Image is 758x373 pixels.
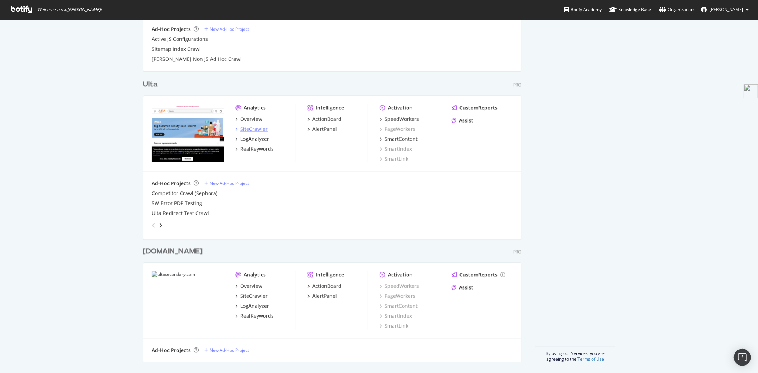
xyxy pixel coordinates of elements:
a: SiteCrawler [235,292,268,299]
a: Ulta Redirect Test Crawl [152,210,209,217]
div: Botify Academy [564,6,602,13]
img: www.ulta.com [152,104,224,162]
a: ActionBoard [307,115,342,123]
div: SmartContent [385,135,418,142]
div: SiteCrawler [240,292,268,299]
div: angle-right [158,222,163,229]
a: New Ad-Hoc Project [204,347,249,353]
a: ActionBoard [307,282,342,290]
div: AlertPanel [312,292,337,299]
a: LogAnalyzer [235,135,269,142]
div: ActionBoard [312,282,342,290]
div: Analytics [244,271,266,278]
div: Ad-Hoc Projects [152,26,191,33]
a: AlertPanel [307,125,337,133]
a: SW Error PDP Testing [152,200,202,207]
a: [PERSON_NAME] Non JS Ad Hoc Crawl [152,55,242,63]
a: CustomReports [452,271,505,278]
a: CustomReports [452,104,498,111]
a: New Ad-Hoc Project [204,26,249,32]
div: LogAnalyzer [240,135,269,142]
div: ActionBoard [312,115,342,123]
div: Intelligence [316,104,344,111]
a: Terms of Use [577,356,604,362]
div: RealKeywords [240,312,274,319]
a: SpeedWorkers [380,282,419,290]
div: angle-left [149,220,158,231]
div: New Ad-Hoc Project [210,347,249,353]
a: PageWorkers [380,125,415,133]
div: Activation [388,104,413,111]
a: Overview [235,282,262,290]
a: SmartIndex [380,145,412,152]
div: SpeedWorkers [385,115,419,123]
a: AlertPanel [307,292,337,299]
a: Assist [452,284,473,291]
div: Knowledge Base [609,6,651,13]
div: Open Intercom Messenger [734,349,751,366]
div: Pro [513,82,521,88]
div: SiteCrawler [240,125,268,133]
div: Activation [388,271,413,278]
div: By using our Services, you are agreeing to the [535,347,615,362]
a: Overview [235,115,262,123]
a: New Ad-Hoc Project [204,180,249,186]
span: Matthew Edgar [710,6,743,12]
a: SmartContent [380,302,418,309]
a: SmartLink [380,155,408,162]
a: RealKeywords [235,145,274,152]
div: Assist [459,284,473,291]
a: RealKeywords [235,312,274,319]
button: [PERSON_NAME] [695,4,754,15]
a: SpeedWorkers [380,115,419,123]
a: Sitemap Index Crawl [152,45,201,53]
a: Ulta [143,79,161,90]
a: SmartIndex [380,312,412,319]
a: SmartContent [380,135,418,142]
div: LogAnalyzer [240,302,269,309]
span: Welcome back, [PERSON_NAME] ! [37,7,102,12]
img: side-widget.svg [744,84,758,98]
div: CustomReports [459,271,498,278]
div: Ad-Hoc Projects [152,347,191,354]
a: PageWorkers [380,292,415,299]
div: CustomReports [459,104,498,111]
a: [DOMAIN_NAME] [143,246,205,256]
div: New Ad-Hoc Project [210,26,249,32]
div: Assist [459,117,473,124]
div: RealKeywords [240,145,274,152]
a: Competitor Crawl (Sephora) [152,190,217,197]
div: Ulta [143,79,158,90]
a: Assist [452,117,473,124]
div: AlertPanel [312,125,337,133]
div: [DOMAIN_NAME] [143,246,203,256]
div: Overview [240,282,262,290]
a: LogAnalyzer [235,302,269,309]
div: Ad-Hoc Projects [152,180,191,187]
a: SmartLink [380,322,408,329]
div: Overview [240,115,262,123]
div: Pro [513,249,521,255]
a: Active JS Configurations [152,36,208,43]
img: ultasecondary.com [152,271,224,329]
a: SiteCrawler [235,125,268,133]
div: Analytics [244,104,266,111]
div: Intelligence [316,271,344,278]
div: New Ad-Hoc Project [210,180,249,186]
div: Organizations [659,6,695,13]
